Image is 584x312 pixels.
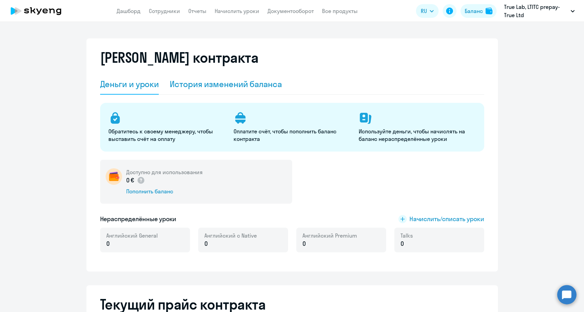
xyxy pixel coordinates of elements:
[100,215,177,224] h5: Нераспределённые уроки
[461,4,497,18] button: Балансbalance
[117,8,141,14] a: Дашборд
[215,8,259,14] a: Начислить уроки
[501,3,578,19] button: True Lab, LTITC prepay-True Ltd
[149,8,180,14] a: Сотрудники
[106,232,158,239] span: Английский General
[126,168,203,176] h5: Доступно для использования
[322,8,358,14] a: Все продукты
[401,239,404,248] span: 0
[302,239,306,248] span: 0
[416,4,439,18] button: RU
[126,176,145,185] p: 0 €
[359,128,476,143] p: Используйте деньги, чтобы начислять на баланс нераспределённые уроки
[100,79,159,89] div: Деньги и уроки
[267,8,314,14] a: Документооборот
[234,128,350,143] p: Оплатите счёт, чтобы пополнить баланс контракта
[108,128,225,143] p: Обратитесь к своему менеджеру, чтобы выставить счёт на оплату
[302,232,357,239] span: Английский Premium
[486,8,492,14] img: balance
[170,79,282,89] div: История изменений баланса
[401,232,413,239] span: Talks
[204,232,257,239] span: Английский с Native
[126,188,203,195] div: Пополнить баланс
[106,168,122,185] img: wallet-circle.png
[465,7,483,15] div: Баланс
[100,49,259,66] h2: [PERSON_NAME] контракта
[204,239,208,248] span: 0
[421,7,427,15] span: RU
[106,239,110,248] span: 0
[188,8,206,14] a: Отчеты
[504,3,568,19] p: True Lab, LTITC prepay-True Ltd
[409,215,484,224] span: Начислить/списать уроки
